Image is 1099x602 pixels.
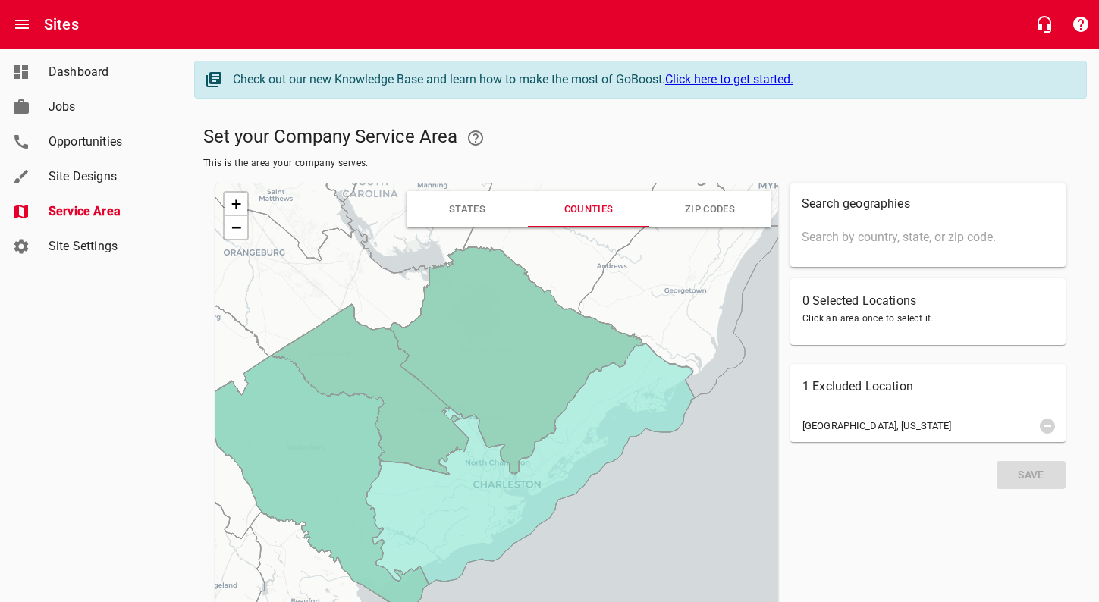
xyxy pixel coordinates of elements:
span: Dashboard [49,63,164,81]
span: Site Settings [49,237,164,256]
span: States [449,203,485,215]
span: + [231,194,241,213]
button: Support Portal [1063,6,1099,42]
div: Check out our new Knowledge Base and learn how to make the most of GoBoost. [233,71,1071,89]
span: This is the area your company serves. [203,156,1078,171]
button: Live Chat [1026,6,1063,42]
span: Opportunities [49,133,164,151]
h5: Set your Company Service Area [203,120,1078,156]
span: Site Designs [49,168,164,186]
span: Click an area once to select it. [802,312,1053,327]
a: Learn more about your Service Area [457,120,494,156]
span: Jobs [49,98,164,116]
h6: Sites [44,12,79,36]
span: Counties [564,203,614,215]
a: Zoom out [225,216,247,239]
h6: 1 Excluded Location [802,376,1053,397]
span: ZIP Codes [685,203,735,215]
p: Search geographies [802,195,1054,213]
span: Service Area [49,202,164,221]
button: Open drawer [4,6,40,42]
span: [GEOGRAPHIC_DATA], [US_STATE] [802,419,978,434]
span: − [231,218,241,237]
a: Click here to get started. [665,72,793,86]
a: Zoom in [225,193,247,216]
h6: 0 Selected Locations [802,290,1053,312]
input: Search by country, state, or zip code. [802,225,1054,249]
